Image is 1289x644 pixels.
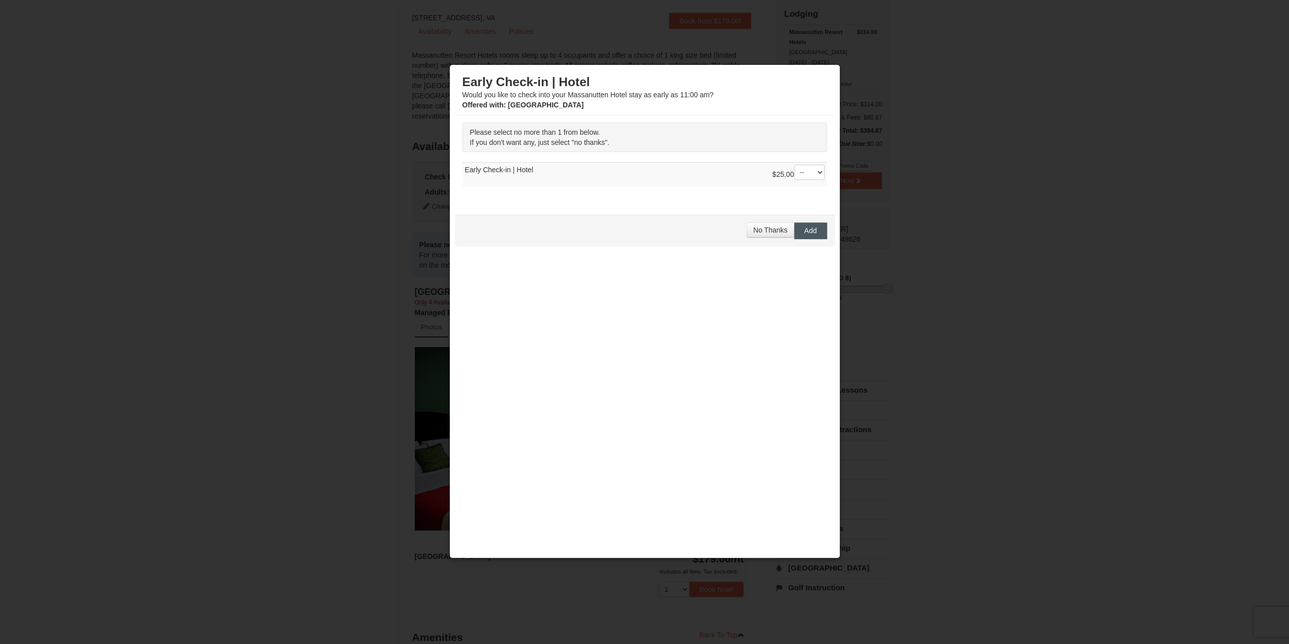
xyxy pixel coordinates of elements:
span: Offered with [462,101,504,109]
strong: : [GEOGRAPHIC_DATA] [462,101,584,109]
div: Would you like to check into your Massanutten Hotel stay as early as 11:00 am? [462,74,827,110]
button: Add [794,222,827,239]
h3: Early Check-in | Hotel [462,74,827,90]
span: Please select no more than 1 from below. [470,128,600,136]
td: Early Check-in | Hotel [462,163,827,187]
div: $25.00 [772,165,825,185]
button: No Thanks [747,222,794,238]
span: If you don't want any, just select "no thanks". [470,138,609,146]
span: No Thanks [753,226,787,234]
span: Add [804,226,817,235]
